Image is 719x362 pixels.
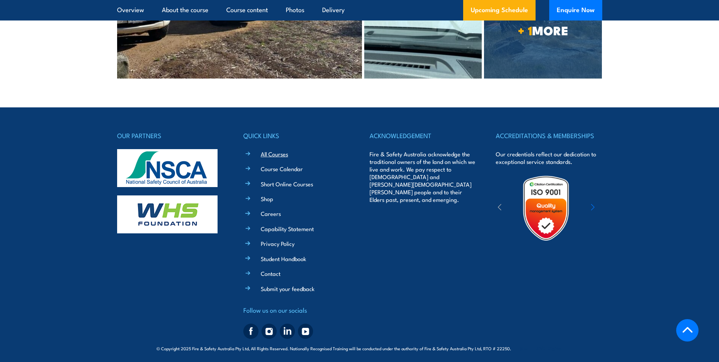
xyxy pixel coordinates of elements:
p: Fire & Safety Australia acknowledge the traditional owners of the land on which we live and work.... [370,150,476,203]
h4: Follow us on our socials [243,305,349,315]
img: whs-logo-footer [117,195,218,233]
a: Student Handbook [261,255,306,263]
p: Our credentials reflect our dedication to exceptional service standards. [496,150,602,165]
a: Contact [261,269,280,277]
a: Privacy Policy [261,239,294,247]
span: © Copyright 2025 Fire & Safety Australia Pty Ltd, All Rights Reserved. Nationally Recognised Trai... [157,345,562,352]
h4: ACCREDITATIONS & MEMBERSHIPS [496,130,602,141]
img: ewpa-logo [580,195,645,221]
a: Course Calendar [261,165,303,173]
a: KND Digital [536,344,562,352]
h4: QUICK LINKS [243,130,349,141]
a: Capability Statement [261,225,314,233]
strong: + 1 [518,20,532,39]
a: Submit your feedback [261,285,315,293]
span: Site: [520,345,562,351]
a: Shop [261,195,273,203]
span: MORE [484,25,602,35]
h4: OUR PARTNERS [117,130,223,141]
img: nsca-logo-footer [117,149,218,187]
a: All Courses [261,150,288,158]
img: Untitled design (19) [513,175,579,241]
a: Short Online Courses [261,180,313,188]
h4: ACKNOWLEDGEMENT [370,130,476,141]
a: Careers [261,209,281,217]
